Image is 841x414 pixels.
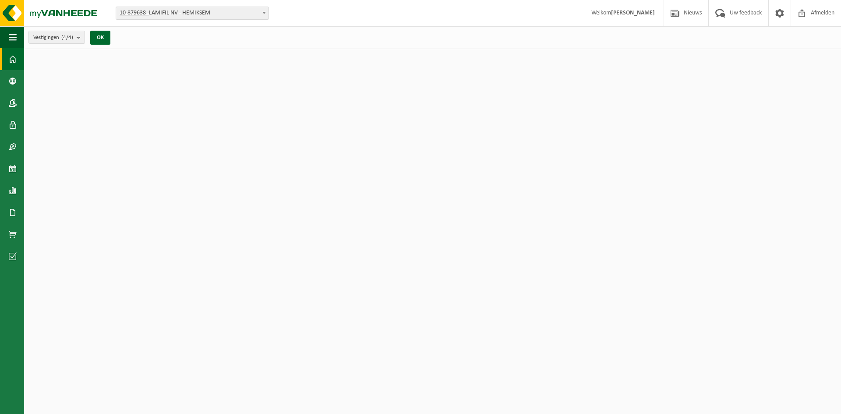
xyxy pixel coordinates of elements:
[116,7,269,20] span: 10-879638 - LAMIFIL NV - HEMIKSEM
[61,35,73,40] count: (4/4)
[116,7,269,19] span: 10-879638 - LAMIFIL NV - HEMIKSEM
[33,31,73,44] span: Vestigingen
[611,10,655,16] strong: [PERSON_NAME]
[90,31,110,45] button: OK
[28,31,85,44] button: Vestigingen(4/4)
[120,10,149,16] tcxspan: Call 10-879638 - via 3CX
